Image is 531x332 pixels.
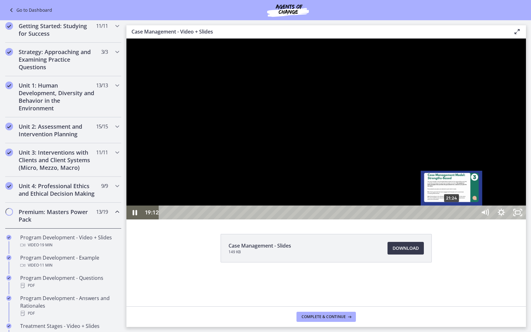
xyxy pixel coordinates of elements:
a: Download [388,242,424,255]
span: Complete & continue [302,314,346,319]
span: Download [393,244,419,252]
span: 15 / 15 [96,123,108,130]
span: · 19 min [39,241,52,249]
iframe: Video Lesson [126,39,526,219]
h2: Premium: Masters Power Pack [19,208,96,223]
button: Complete & continue [296,312,356,322]
i: Completed [5,48,13,56]
i: Completed [5,182,13,190]
div: PDF [20,282,119,289]
span: 11 / 11 [96,149,108,156]
h2: Strategy: Approaching and Examining Practice Questions [19,48,96,71]
i: Completed [5,149,13,156]
span: · 11 min [39,261,52,269]
div: Program Development - Video + Slides [20,234,119,249]
a: Go to Dashboard [8,6,52,14]
i: Completed [6,323,11,329]
span: 149 KB [229,249,291,255]
h3: Case Management - Video + Slides [131,28,503,35]
div: PDF [20,310,119,317]
i: Completed [5,123,13,130]
div: Video [20,241,119,249]
span: Case Management - Slides [229,242,291,249]
i: Completed [5,22,13,30]
i: Completed [6,275,11,280]
i: Completed [6,235,11,240]
div: Video [20,261,119,269]
i: Completed [6,255,11,260]
span: 9 / 9 [101,182,108,190]
span: 3 / 3 [101,48,108,56]
h2: Unit 1: Human Development, Diversity and Behavior in the Environment [19,82,96,112]
h2: Unit 2: Assessment and Intervention Planning [19,123,96,138]
h2: Unit 4: Professional Ethics and Ethical Decision Making [19,182,96,197]
span: 11 / 11 [96,22,108,30]
div: Program Development - Example [20,254,119,269]
i: Completed [6,296,11,301]
span: 13 / 13 [96,82,108,89]
div: Program Development - Questions [20,274,119,289]
span: 13 / 19 [96,208,108,216]
h2: Unit 3: Interventions with Clients and Client Systems (Micro, Mezzo, Macro) [19,149,96,171]
button: Unfullscreen [383,167,400,181]
img: Agents of Change [250,3,326,18]
button: Mute [350,167,367,181]
h2: Getting Started: Studying for Success [19,22,96,37]
button: Show settings menu [367,167,383,181]
i: Completed [5,82,13,89]
div: Program Development - Answers and Rationales [20,294,119,317]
